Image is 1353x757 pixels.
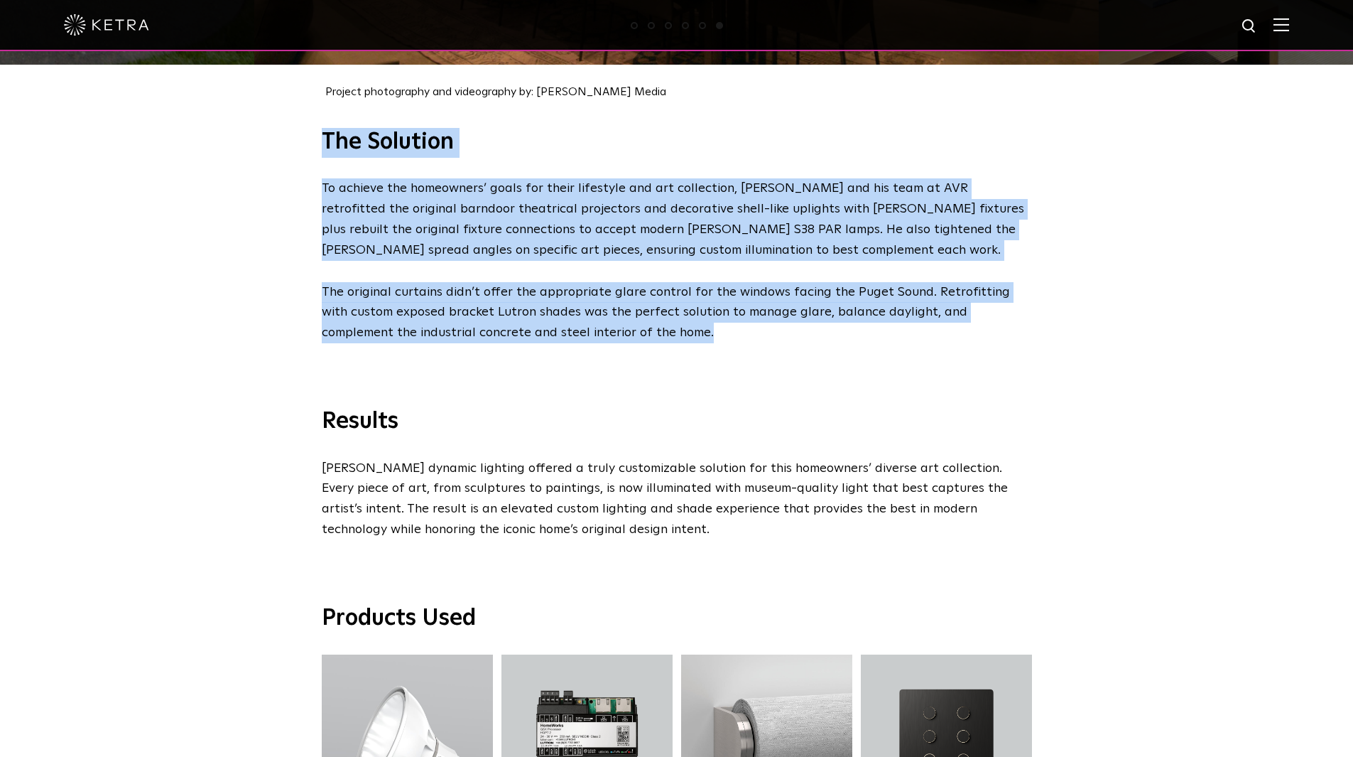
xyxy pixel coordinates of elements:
img: Hamburger%20Nav.svg [1273,18,1289,31]
p: To achieve the homeowners’ goals for their lifestyle and art collection, [PERSON_NAME] and his te... [322,178,1025,260]
img: search icon [1241,18,1259,36]
h3: Products Used [322,604,1032,634]
p: [PERSON_NAME] dynamic lighting offered a truly customizable solution for this homeowners’ diverse... [322,458,1025,540]
h3: The Solution [322,128,1032,158]
p: The original curtains didn’t offer the appropriate glare control for the windows facing the Puget... [322,282,1025,343]
p: Project photography and videography by: [PERSON_NAME] Media [325,82,1036,102]
h3: Results [322,407,1032,437]
img: ketra-logo-2019-white [64,14,149,36]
